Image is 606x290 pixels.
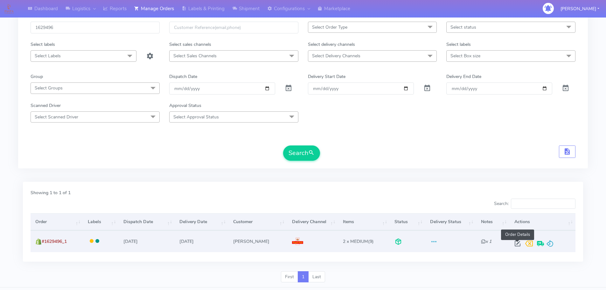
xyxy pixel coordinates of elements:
[228,213,287,230] th: Customer: activate to sort column ascending
[446,73,481,80] label: Delivery End Date
[292,238,303,245] img: Royal Mail
[31,189,71,196] label: Showing 1 to 1 of 1
[169,73,197,80] label: Dispatch Date
[476,213,509,230] th: Notes: activate to sort column ascending
[511,199,575,209] input: Search:
[425,213,476,230] th: Delivery Status: activate to sort column ascending
[298,271,309,283] a: 1
[31,213,83,230] th: Order: activate to sort column ascending
[343,238,374,244] span: (9)
[308,73,345,80] label: Delivery Start Date
[83,213,118,230] th: Labels: activate to sort column ascending
[228,230,287,252] td: [PERSON_NAME]
[287,213,338,230] th: Delivery Channel: activate to sort column ascending
[31,41,55,48] label: Select labels
[35,238,42,245] img: shopify.png
[175,230,228,252] td: [DATE]
[343,238,368,244] span: 2 x MEDIUM
[31,22,160,33] input: Order Id
[35,85,63,91] span: Select Groups
[338,213,390,230] th: Items: activate to sort column ascending
[31,73,43,80] label: Group
[312,24,347,30] span: Select Order Type
[450,24,476,30] span: Select status
[556,2,604,15] button: [PERSON_NAME]
[31,102,61,109] label: Scanned Driver
[308,41,355,48] label: Select delivery channels
[509,213,575,230] th: Actions: activate to sort column ascending
[481,238,491,244] i: x 1
[390,213,425,230] th: Status: activate to sort column ascending
[312,53,360,59] span: Select Delivery Channels
[283,145,320,161] button: Search
[119,230,175,252] td: [DATE]
[173,53,217,59] span: Select Sales Channels
[446,41,471,48] label: Select labels
[42,238,67,244] span: #1629496_1
[450,53,480,59] span: Select Box size
[35,114,78,120] span: Select Scanned Driver
[169,102,201,109] label: Approval Status
[169,22,298,33] input: Customer Reference(email,phone)
[173,114,219,120] span: Select Approval Status
[119,213,175,230] th: Dispatch Date: activate to sort column ascending
[35,53,61,59] span: Select Labels
[175,213,228,230] th: Delivery Date: activate to sort column ascending
[494,199,575,209] label: Search:
[169,41,211,48] label: Select sales channels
